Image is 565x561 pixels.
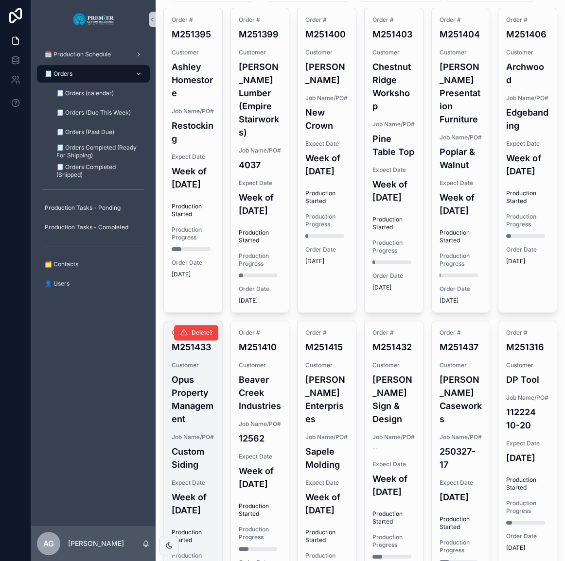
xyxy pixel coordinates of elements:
[45,204,121,212] span: Production Tasks - Pending
[37,275,150,292] a: 👤 Users
[506,28,549,41] h4: M251406
[372,16,415,24] span: Order #
[297,8,356,313] a: Order #M251400Customer[PERSON_NAME]Job Name/PO#New CrownExpect DateWeek of [DATE]Production Start...
[305,28,348,41] h4: M251400
[305,49,348,56] span: Customer
[305,329,348,337] span: Order #
[239,361,282,369] span: Customer
[506,532,549,540] span: Order Date
[440,60,482,126] h4: [PERSON_NAME] Presentation Furniture
[45,70,72,78] span: 🧾 Orders
[506,340,549,354] h4: M251316
[440,539,482,554] span: Production Progress
[172,153,214,161] span: Expect Date
[37,255,150,273] a: 🗂️ Contacts
[372,239,415,255] span: Production Progress
[364,8,424,313] a: Order #M251403CustomerChestnut Ridge WorkshopJob Name/PO#Pine Table TopExpect DateWeek of [DATE]P...
[239,229,282,244] span: Production Started
[172,16,214,24] span: Order #
[239,285,282,293] span: Order Date
[440,479,482,487] span: Expect Date
[305,373,348,425] h4: [PERSON_NAME] Enterprises
[372,60,415,113] h4: Chestnut Ridge Workshop
[305,246,348,254] span: Order Date
[305,140,348,148] span: Expect Date
[440,515,482,531] span: Production Started
[239,432,282,445] h4: 12562
[172,361,214,369] span: Customer
[431,8,491,313] a: Order #M251404Customer[PERSON_NAME] Presentation FurnitureJob Name/PO#Poplar & WalnutExpect DateW...
[305,60,348,86] h4: [PERSON_NAME]
[172,271,214,278] span: [DATE]
[305,479,348,487] span: Expect Date
[372,272,415,280] span: Order Date
[172,60,214,100] h4: Ashley Homestore
[372,361,415,369] span: Customer
[56,128,114,136] span: 🧾 Orders (Past Due)
[440,340,482,354] h4: M251437
[305,491,348,517] h4: Week of [DATE]
[56,144,140,159] span: 🧾 Orders Completed (Ready For Shipping)
[239,329,282,337] span: Order #
[239,60,282,139] h4: [PERSON_NAME] Lumber (Empire Stairworks)
[506,329,549,337] span: Order #
[305,152,348,178] h4: Week of [DATE]
[372,132,415,158] h4: Pine Table Top
[372,340,415,354] h4: M251432
[56,163,140,179] span: 🧾 Orders Completed (Shipped)
[72,12,115,27] img: App logo
[372,472,415,498] h4: Week of [DATE]
[43,538,54,549] span: AG
[372,28,415,41] h4: M251403
[506,49,549,56] span: Customer
[305,361,348,369] span: Customer
[440,16,482,24] span: Order #
[45,260,78,268] span: 🗂️ Contacts
[440,373,482,425] h4: [PERSON_NAME] Caseworks
[506,451,549,464] h4: [DATE]
[506,140,549,148] span: Expect Date
[440,433,482,441] span: Job Name/PO#
[372,373,415,425] h4: [PERSON_NAME] Sign & Design
[305,340,348,354] h4: M251415
[172,226,214,241] span: Production Progress
[172,49,214,56] span: Customer
[372,433,415,441] span: Job Name/PO#
[239,340,282,354] h4: M251410
[56,89,114,97] span: 🧾 Orders (calendar)
[506,544,549,552] span: [DATE]
[172,107,214,115] span: Job Name/PO#
[440,252,482,268] span: Production Progress
[49,104,150,121] a: 🧾 Orders (Due This Week)
[506,94,549,102] span: Job Name/PO#
[372,329,415,337] span: Order #
[239,373,282,412] h4: Beaver Creek Industries
[372,533,415,549] span: Production Progress
[68,539,124,548] p: [PERSON_NAME]
[172,28,214,41] h4: M251395
[440,134,482,141] span: Job Name/PO#
[372,510,415,526] span: Production Started
[49,85,150,102] a: 🧾 Orders (calendar)
[305,445,348,471] h4: Sapele Molding
[440,361,482,369] span: Customer
[49,143,150,160] a: 🧾 Orders Completed (Ready For Shipping)
[372,216,415,231] span: Production Started
[172,373,214,425] h4: Opus Property Management
[498,8,557,313] a: Order #M251406CustomerArchwoodJob Name/PO#EdgebandingExpect DateWeek of [DATE]Production StartedP...
[372,284,415,291] span: [DATE]
[239,191,282,217] h4: Week of [DATE]
[506,60,549,86] h4: Archwood
[37,65,150,83] a: 🧾 Orders
[45,51,111,58] span: 🗓️ Production Schedule
[163,8,223,313] a: Order #M251395CustomerAshley HomestoreJob Name/PO#RestockingExpect DateWeek of [DATE]Production S...
[305,106,348,132] h4: New Crown
[305,16,348,24] span: Order #
[239,502,282,518] span: Production Started
[172,259,214,267] span: Order Date
[440,28,482,41] h4: M251404
[230,8,290,313] a: Order #M251399Customer[PERSON_NAME] Lumber (Empire Stairworks)Job Name/PO#4037Expect DateWeek of ...
[172,165,214,191] h4: Week of [DATE]
[172,329,214,337] span: Order #
[440,179,482,187] span: Expect Date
